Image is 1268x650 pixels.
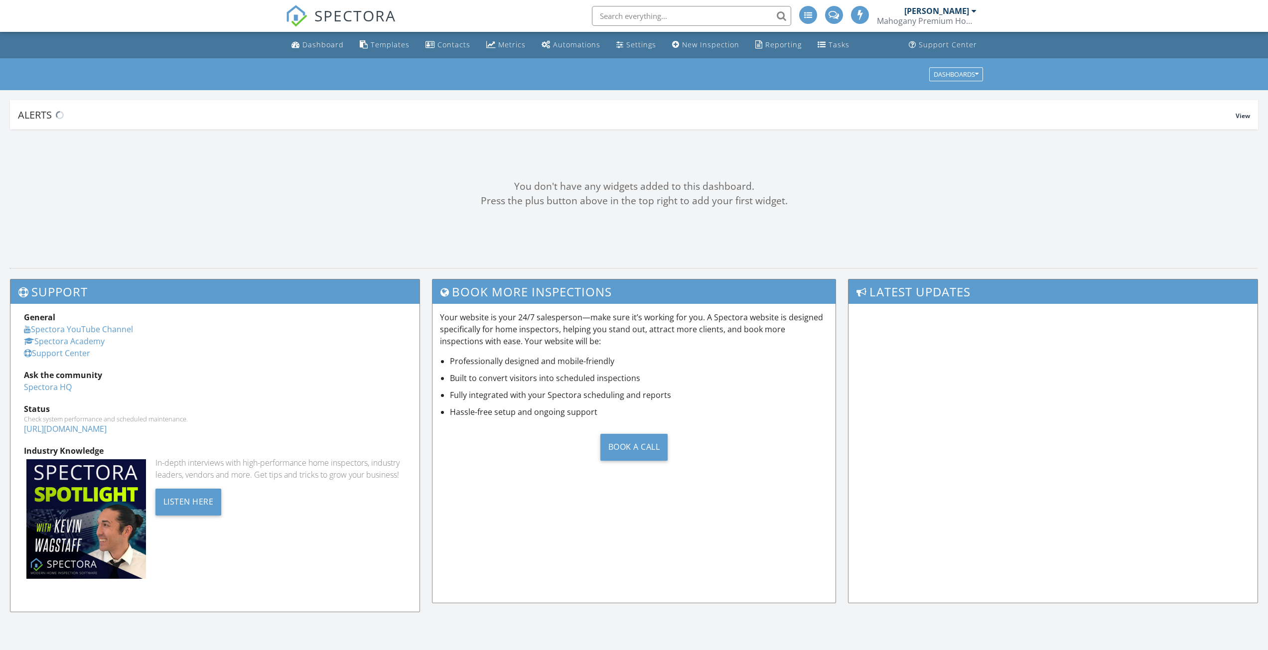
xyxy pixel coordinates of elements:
[24,445,406,457] div: Industry Knowledge
[450,406,828,418] li: Hassle-free setup and ongoing support
[285,13,396,34] a: SPECTORA
[600,434,668,461] div: Book a Call
[765,40,802,49] div: Reporting
[24,312,55,323] strong: General
[450,389,828,401] li: Fully integrated with your Spectora scheduling and reports
[612,36,660,54] a: Settings
[24,382,72,392] a: Spectora HQ
[592,6,791,26] input: Search everything...
[10,279,420,304] h3: Support
[905,36,981,54] a: Support Center
[24,324,133,335] a: Spectora YouTube Channel
[904,6,969,16] div: [PERSON_NAME]
[553,40,600,49] div: Automations
[934,71,979,78] div: Dashboards
[432,279,836,304] h3: Book More Inspections
[155,457,406,481] div: In-depth interviews with high-performance home inspectors, industry leaders, vendors and more. Ge...
[848,279,1258,304] h3: Latest Updates
[314,5,396,26] span: SPECTORA
[682,40,739,49] div: New Inspection
[287,36,348,54] a: Dashboard
[10,194,1258,208] div: Press the plus button above in the top right to add your first widget.
[24,336,105,347] a: Spectora Academy
[155,496,222,507] a: Listen Here
[440,426,828,468] a: Book a Call
[24,369,406,381] div: Ask the community
[919,40,977,49] div: Support Center
[24,403,406,415] div: Status
[1236,112,1250,120] span: View
[482,36,530,54] a: Metrics
[18,108,1236,122] div: Alerts
[26,459,146,579] img: Spectoraspolightmain
[668,36,743,54] a: New Inspection
[814,36,853,54] a: Tasks
[155,489,222,516] div: Listen Here
[285,5,307,27] img: The Best Home Inspection Software - Spectora
[24,415,406,423] div: Check system performance and scheduled maintenance.
[877,16,977,26] div: Mahogany Premium Home Inspections
[10,179,1258,194] div: You don't have any widgets added to this dashboard.
[437,40,470,49] div: Contacts
[450,355,828,367] li: Professionally designed and mobile-friendly
[302,40,344,49] div: Dashboard
[929,67,983,81] button: Dashboards
[450,372,828,384] li: Built to convert visitors into scheduled inspections
[538,36,604,54] a: Automations (Advanced)
[371,40,410,49] div: Templates
[422,36,474,54] a: Contacts
[751,36,806,54] a: Reporting
[356,36,414,54] a: Templates
[498,40,526,49] div: Metrics
[24,423,107,434] a: [URL][DOMAIN_NAME]
[626,40,656,49] div: Settings
[24,348,90,359] a: Support Center
[829,40,849,49] div: Tasks
[440,311,828,347] p: Your website is your 24/7 salesperson—make sure it’s working for you. A Spectora website is desig...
